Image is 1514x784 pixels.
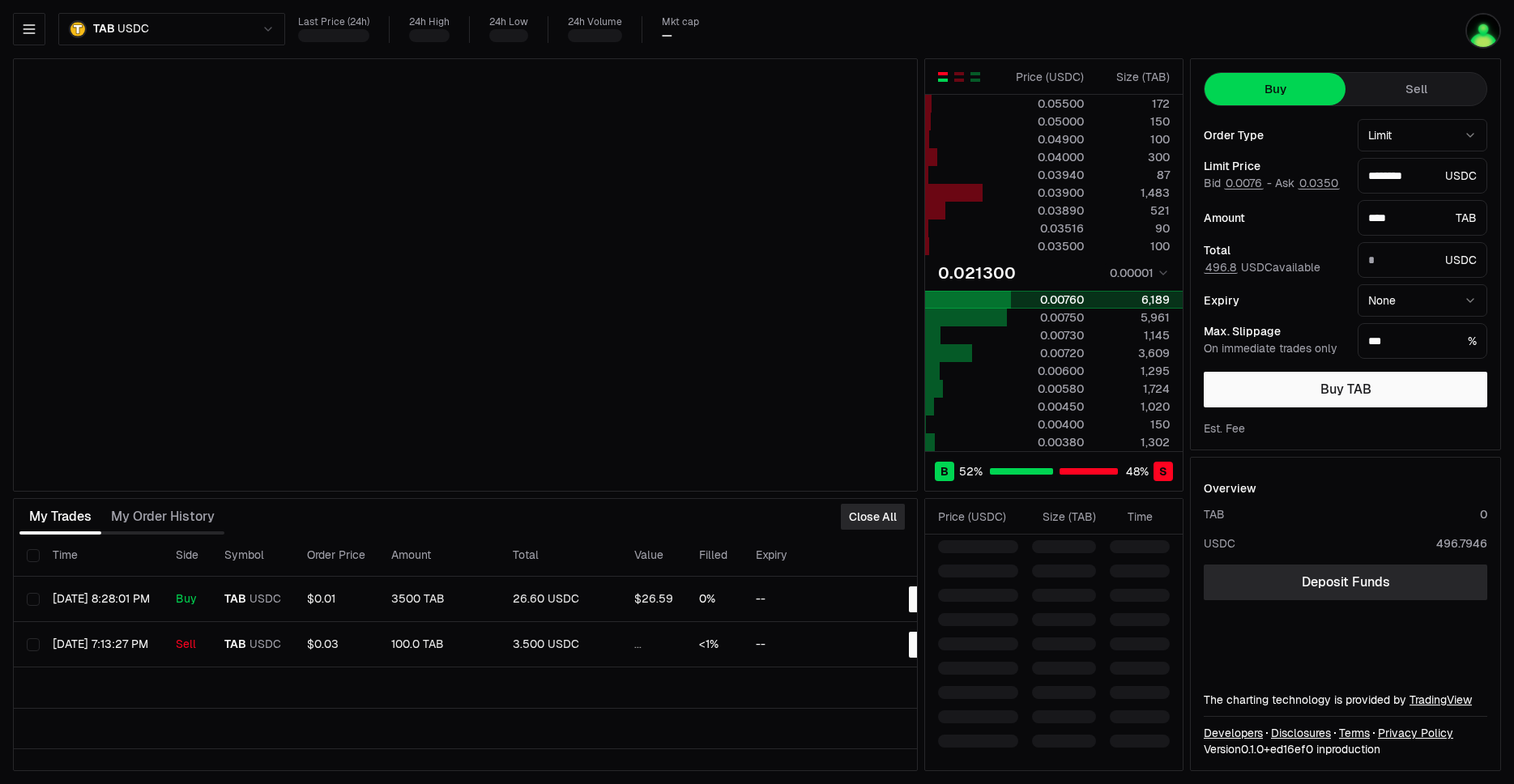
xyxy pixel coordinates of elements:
div: $26.59 [634,592,673,607]
th: Value [621,535,686,577]
div: Max. Slippage [1204,326,1345,337]
img: TAB.png [69,20,87,38]
button: 0.00001 [1105,263,1170,283]
div: Last Price (24h) [298,16,369,28]
a: TradingView [1410,692,1472,707]
button: Limit [1358,119,1487,151]
div: 0.00600 [1012,363,1084,379]
span: ed16ef08357c4fac6bcb8550235135a1bae36155 [1270,742,1313,756]
th: Total [500,535,621,577]
span: USDC [117,22,148,36]
button: Select row [27,593,40,606]
div: 0% [699,592,730,607]
div: <1% [699,637,730,652]
th: Time [40,535,163,577]
div: 3500 TAB [391,592,487,607]
div: 26.60 USDC [513,592,608,607]
div: USDC [1358,158,1487,194]
div: Time [1110,509,1153,525]
div: 1,020 [1098,398,1170,415]
div: 100.0 TAB [391,637,487,652]
th: Filled [686,535,743,577]
div: 3.500 USDC [513,637,608,652]
time: [DATE] 8:28:01 PM [53,591,150,606]
th: Symbol [211,535,294,577]
a: Disclosures [1271,725,1331,741]
div: 1,724 [1098,381,1170,397]
div: — [662,28,672,43]
iframe: Financial Chart [14,59,917,491]
th: Order Price [294,535,378,577]
div: USDC [1204,535,1235,552]
div: 1,295 [1098,363,1170,379]
div: The charting technology is provided by [1204,692,1487,708]
button: 0.0076 [1224,177,1264,190]
span: TAB [224,637,246,652]
span: 48 % [1126,463,1149,479]
div: 0.00730 [1012,327,1084,343]
div: 0.00750 [1012,309,1084,326]
div: 1,145 [1098,327,1170,343]
div: 0 [1480,506,1487,522]
button: Close [909,586,956,612]
div: 0.03500 [1012,238,1084,254]
div: 0.00400 [1012,416,1084,432]
div: 0.00380 [1012,434,1084,450]
a: Terms [1339,725,1370,741]
div: 496.7946 [1436,535,1487,552]
div: On immediate trades only [1204,342,1345,356]
button: My Trades [19,501,101,533]
th: Amount [378,535,500,577]
div: Expiry [1204,295,1345,306]
div: Price ( USDC ) [1012,69,1084,85]
div: Order Type [1204,130,1345,141]
div: Size ( TAB ) [1098,69,1170,85]
button: Buy TAB [1204,372,1487,407]
div: 87 [1098,167,1170,183]
div: ... [634,637,673,652]
div: Total [1204,245,1345,256]
div: 3,609 [1098,345,1170,361]
span: 52 % [959,463,983,479]
span: USDC [249,637,281,652]
div: 24h Low [489,16,528,28]
div: 300 [1098,149,1170,165]
div: 6,189 [1098,292,1170,308]
td: -- [743,577,852,622]
div: 150 [1098,416,1170,432]
span: TAB [93,22,114,36]
div: Overview [1204,480,1256,496]
a: Developers [1204,725,1263,741]
div: Mkt cap [662,16,699,28]
a: Deposit Funds [1204,565,1487,600]
img: utf8 [1465,13,1501,49]
div: 0.03940 [1012,167,1084,183]
button: Show Sell Orders Only [953,70,966,83]
button: None [1358,284,1487,317]
button: My Order History [101,501,224,533]
div: Buy [176,592,198,607]
button: 0.0350 [1298,177,1340,190]
div: 100 [1098,238,1170,254]
div: % [1358,323,1487,359]
div: Price ( USDC ) [938,509,1018,525]
div: TAB [1358,200,1487,236]
span: Bid - [1204,177,1272,191]
div: 172 [1098,96,1170,112]
div: 0.03516 [1012,220,1084,236]
div: Limit Price [1204,160,1345,172]
div: 90 [1098,220,1170,236]
div: TAB [1204,506,1225,522]
div: 0.04900 [1012,131,1084,147]
div: Est. Fee [1204,420,1245,437]
span: USDC [249,592,281,607]
button: Show Buy and Sell Orders [936,70,949,83]
div: 150 [1098,113,1170,130]
button: Select row [27,638,40,651]
div: 0.00720 [1012,345,1084,361]
div: 1,483 [1098,185,1170,201]
div: USDC [1358,242,1487,278]
span: B [940,463,949,479]
div: Amount [1204,212,1345,224]
th: Expiry [743,535,852,577]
